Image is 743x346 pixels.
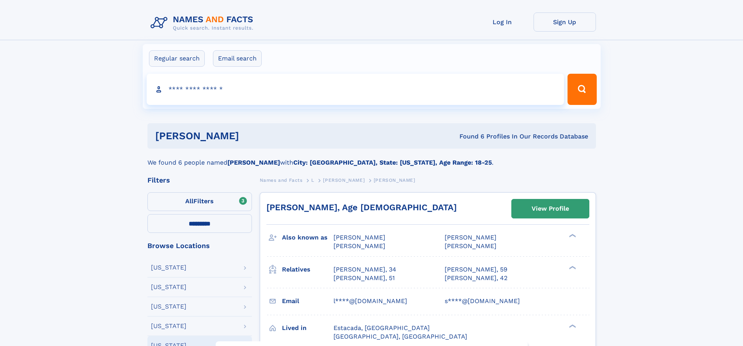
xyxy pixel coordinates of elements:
[333,242,385,250] span: [PERSON_NAME]
[147,149,596,167] div: We found 6 people named with .
[333,274,395,282] a: [PERSON_NAME], 51
[323,177,365,183] span: [PERSON_NAME]
[147,12,260,34] img: Logo Names and Facts
[445,265,507,274] a: [PERSON_NAME], 59
[333,234,385,241] span: [PERSON_NAME]
[147,74,564,105] input: search input
[266,202,457,212] a: [PERSON_NAME], Age [DEMOGRAPHIC_DATA]
[567,233,576,238] div: ❯
[149,50,205,67] label: Regular search
[147,192,252,211] label: Filters
[349,132,588,141] div: Found 6 Profiles In Our Records Database
[532,200,569,218] div: View Profile
[260,175,303,185] a: Names and Facts
[147,242,252,249] div: Browse Locations
[323,175,365,185] a: [PERSON_NAME]
[534,12,596,32] a: Sign Up
[311,175,314,185] a: L
[282,231,333,244] h3: Also known as
[227,159,280,166] b: [PERSON_NAME]
[151,284,186,290] div: [US_STATE]
[445,242,497,250] span: [PERSON_NAME]
[282,295,333,308] h3: Email
[155,131,349,141] h1: [PERSON_NAME]
[374,177,415,183] span: [PERSON_NAME]
[282,263,333,276] h3: Relatives
[213,50,262,67] label: Email search
[151,264,186,271] div: [US_STATE]
[293,159,492,166] b: City: [GEOGRAPHIC_DATA], State: [US_STATE], Age Range: 18-25
[185,197,193,205] span: All
[282,321,333,335] h3: Lived in
[567,265,576,270] div: ❯
[147,177,252,184] div: Filters
[151,303,186,310] div: [US_STATE]
[311,177,314,183] span: L
[567,323,576,328] div: ❯
[333,333,467,340] span: [GEOGRAPHIC_DATA], [GEOGRAPHIC_DATA]
[333,324,430,332] span: Estacada, [GEOGRAPHIC_DATA]
[151,323,186,329] div: [US_STATE]
[567,74,596,105] button: Search Button
[512,199,589,218] a: View Profile
[445,234,497,241] span: [PERSON_NAME]
[445,274,507,282] a: [PERSON_NAME], 42
[471,12,534,32] a: Log In
[333,265,396,274] a: [PERSON_NAME], 34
